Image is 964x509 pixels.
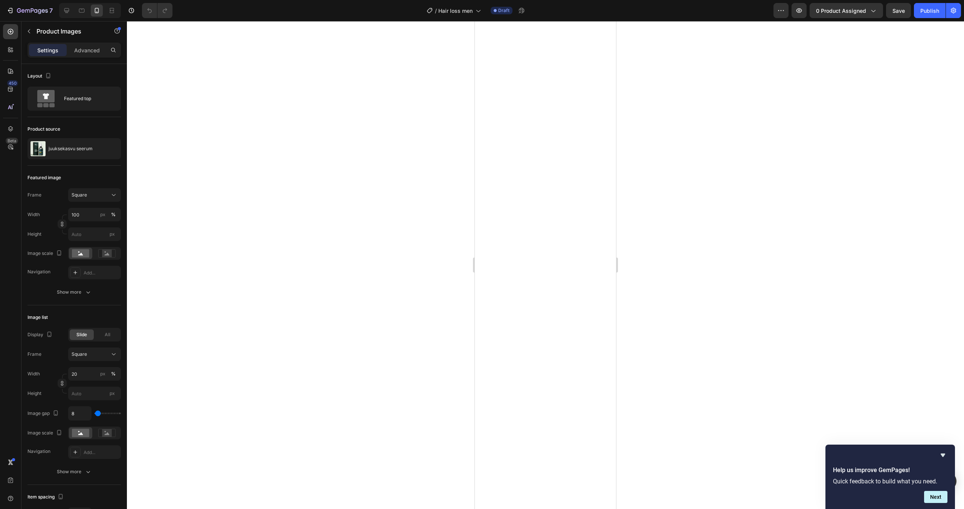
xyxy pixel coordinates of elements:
span: All [105,331,110,338]
button: Show more [27,285,121,299]
button: % [98,369,107,378]
input: px% [68,367,121,381]
span: / [435,7,437,15]
div: % [111,370,116,377]
div: Featured top [64,90,110,107]
span: 0 product assigned [816,7,866,15]
div: Image scale [27,248,64,259]
button: Save [886,3,911,18]
button: 7 [3,3,56,18]
button: px [109,369,118,378]
p: Quick feedback to build what you need. [833,478,947,485]
button: 0 product assigned [810,3,883,18]
div: Show more [57,468,92,475]
label: Frame [27,351,41,358]
p: Advanced [74,46,100,54]
div: Image scale [27,428,64,438]
label: Height [27,390,41,397]
div: Undo/Redo [142,3,172,18]
span: px [110,390,115,396]
button: Hide survey [938,451,947,460]
span: px [110,231,115,237]
img: product feature img [31,141,46,156]
div: Image list [27,314,48,321]
input: px% [68,208,121,221]
div: Show more [57,288,92,296]
span: Slide [76,331,87,338]
label: Frame [27,192,41,198]
input: px [68,387,121,400]
div: Navigation [27,448,50,455]
div: % [111,211,116,218]
input: Auto [69,407,91,420]
span: Save [892,8,905,14]
button: Square [68,347,121,361]
button: Publish [914,3,946,18]
div: Item spacing [27,492,65,502]
label: Height [27,231,41,238]
div: Image gap [27,408,60,419]
div: Publish [920,7,939,15]
input: px [68,227,121,241]
span: Square [72,192,87,198]
p: Settings [37,46,58,54]
span: Square [72,351,87,358]
div: Beta [6,138,18,144]
p: Product Images [37,27,101,36]
div: Add... [84,270,119,276]
p: 7 [49,6,53,15]
span: Hair loss men [438,7,473,15]
label: Width [27,370,40,377]
p: juuksekasvu seerum [49,146,93,151]
div: Navigation [27,268,50,275]
div: Help us improve GemPages! [833,451,947,503]
div: Display [27,330,54,340]
div: px [100,211,105,218]
div: px [100,370,105,377]
span: Draft [498,7,509,14]
div: Layout [27,71,53,81]
div: Add... [84,449,119,456]
div: 450 [7,80,18,86]
button: Show more [27,465,121,479]
iframe: Design area [475,21,616,509]
div: Featured image [27,174,61,181]
button: Next question [924,491,947,503]
button: % [98,210,107,219]
h2: Help us improve GemPages! [833,466,947,475]
button: Square [68,188,121,202]
button: px [109,210,118,219]
div: Product source [27,126,60,133]
label: Width [27,211,40,218]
